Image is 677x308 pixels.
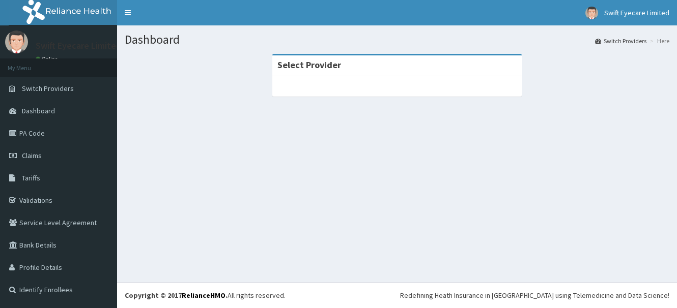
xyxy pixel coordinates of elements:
span: Switch Providers [22,84,74,93]
span: Dashboard [22,106,55,115]
strong: Select Provider [277,59,341,71]
span: Swift Eyecare Limited [604,8,669,17]
div: Redefining Heath Insurance in [GEOGRAPHIC_DATA] using Telemedicine and Data Science! [400,290,669,300]
span: Claims [22,151,42,160]
li: Here [647,37,669,45]
span: Tariffs [22,173,40,182]
a: Online [36,55,60,63]
strong: Copyright © 2017 . [125,291,228,300]
footer: All rights reserved. [117,282,677,308]
a: RelianceHMO [182,291,225,300]
img: User Image [585,7,598,19]
a: Switch Providers [595,37,646,45]
h1: Dashboard [125,33,669,46]
img: User Image [5,30,28,53]
p: Swift Eyecare Limited [36,41,121,50]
